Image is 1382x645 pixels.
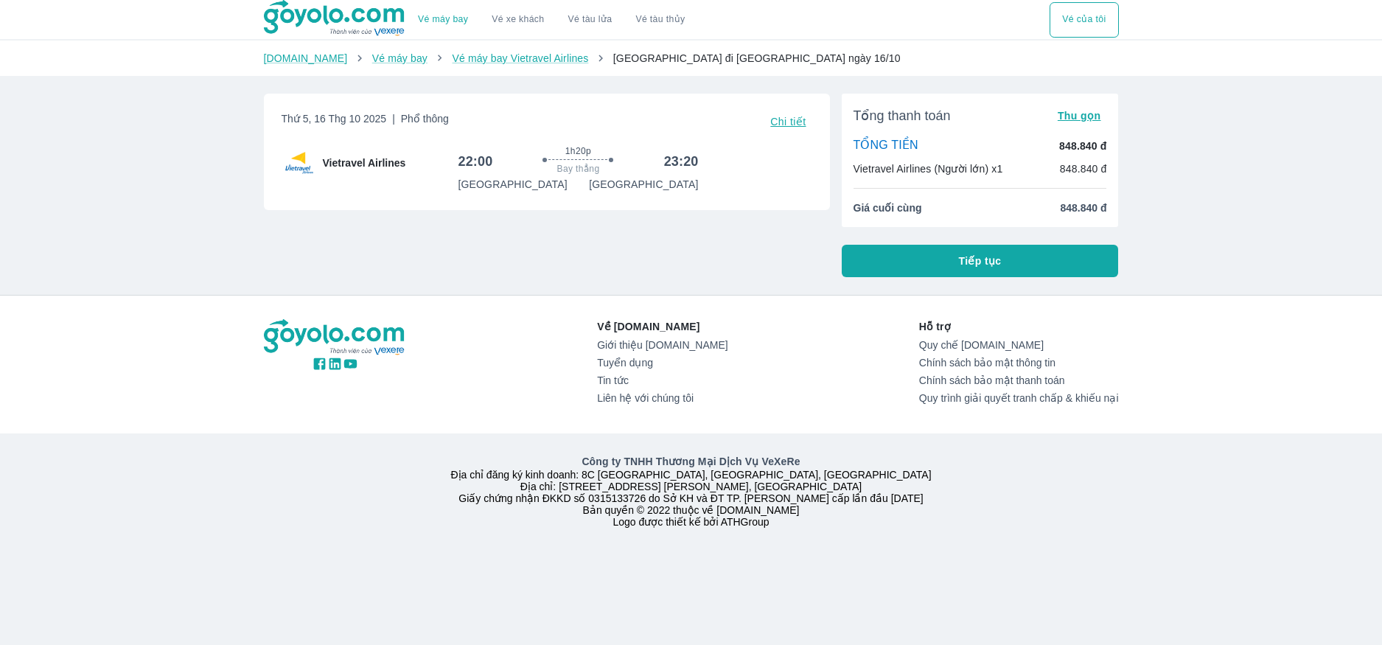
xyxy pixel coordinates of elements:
[565,145,591,157] span: 1h20p
[919,392,1119,404] a: Quy trình giải quyết tranh chấp & khiếu nại
[919,339,1119,351] a: Quy chế [DOMAIN_NAME]
[492,14,544,25] a: Vé xe khách
[959,254,1002,268] span: Tiếp tục
[556,2,624,38] a: Vé tàu lửa
[282,111,449,132] span: Thứ 5, 16 Thg 10 2025
[624,2,697,38] button: Vé tàu thủy
[406,2,697,38] div: choose transportation mode
[1052,105,1107,126] button: Thu gọn
[401,113,449,125] span: Phổ thông
[854,138,918,154] p: TỔNG TIỀN
[597,339,727,351] a: Giới thiệu [DOMAIN_NAME]
[770,116,806,128] span: Chi tiết
[842,245,1119,277] button: Tiếp tục
[1060,161,1107,176] p: 848.840 đ
[392,113,395,125] span: |
[418,14,468,25] a: Vé máy bay
[264,52,348,64] a: [DOMAIN_NAME]
[854,161,1003,176] p: Vietravel Airlines (Người lớn) x1
[919,374,1119,386] a: Chính sách bảo mật thanh toán
[1060,201,1106,215] span: 848.840 đ
[452,52,588,64] a: Vé máy bay Vietravel Airlines
[1050,2,1118,38] button: Vé của tôi
[458,153,492,170] h6: 22:00
[1050,2,1118,38] div: choose transportation mode
[372,52,427,64] a: Vé máy bay
[264,319,407,356] img: logo
[854,201,922,215] span: Giá cuối cùng
[597,374,727,386] a: Tin tức
[919,319,1119,334] p: Hỗ trợ
[264,51,1119,66] nav: breadcrumb
[919,357,1119,369] a: Chính sách bảo mật thông tin
[1058,110,1101,122] span: Thu gọn
[589,177,698,192] p: [GEOGRAPHIC_DATA]
[1059,139,1106,153] p: 848.840 đ
[597,319,727,334] p: Về [DOMAIN_NAME]
[323,156,406,170] span: Vietravel Airlines
[267,454,1116,469] p: Công ty TNHH Thương Mại Dịch Vụ VeXeRe
[854,107,951,125] span: Tổng thanh toán
[597,357,727,369] a: Tuyển dụng
[458,177,567,192] p: [GEOGRAPHIC_DATA]
[597,392,727,404] a: Liên hệ với chúng tôi
[664,153,699,170] h6: 23:20
[764,111,812,132] button: Chi tiết
[613,52,901,64] span: [GEOGRAPHIC_DATA] đi [GEOGRAPHIC_DATA] ngày 16/10
[255,454,1128,528] div: Địa chỉ đăng ký kinh doanh: 8C [GEOGRAPHIC_DATA], [GEOGRAPHIC_DATA], [GEOGRAPHIC_DATA] Địa chỉ: [...
[557,163,600,175] span: Bay thẳng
